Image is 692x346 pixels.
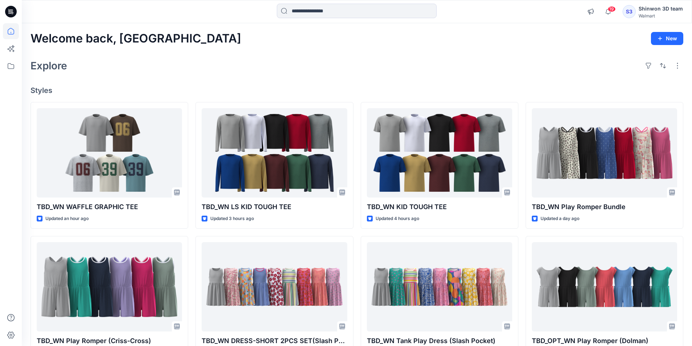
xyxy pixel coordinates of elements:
[532,336,677,346] p: TBD_OPT_WN Play Romper (Dolman)
[37,108,182,198] a: TBD_WN WAFFLE GRAPHIC TEE
[532,108,677,198] a: TBD_WN Play Romper Bundle
[37,336,182,346] p: TBD_WN Play Romper (Criss-Cross)
[367,202,512,212] p: TBD_WN KID TOUGH TEE
[532,202,677,212] p: TBD_WN Play Romper Bundle
[202,242,347,332] a: TBD_WN DRESS-SHORT 2PCS SET(Slash Pocket)
[651,32,683,45] button: New
[532,242,677,332] a: TBD_OPT_WN Play Romper (Dolman)
[367,108,512,198] a: TBD_WN KID TOUGH TEE
[37,242,182,332] a: TBD_WN Play Romper (Criss-Cross)
[31,60,67,72] h2: Explore
[608,6,616,12] span: 19
[31,32,241,45] h2: Welcome back, [GEOGRAPHIC_DATA]
[202,336,347,346] p: TBD_WN DRESS-SHORT 2PCS SET(Slash Pocket)
[639,13,683,19] div: Walmart
[639,4,683,13] div: Shinwon 3D team
[45,215,89,223] p: Updated an hour ago
[367,336,512,346] p: TBD_WN Tank Play Dress (Slash Pocket)
[37,202,182,212] p: TBD_WN WAFFLE GRAPHIC TEE
[210,215,254,223] p: Updated 3 hours ago
[623,5,636,18] div: S3
[367,242,512,332] a: TBD_WN Tank Play Dress (Slash Pocket)
[376,215,419,223] p: Updated 4 hours ago
[202,108,347,198] a: TBD_WN LS KID TOUGH TEE
[202,202,347,212] p: TBD_WN LS KID TOUGH TEE
[541,215,579,223] p: Updated a day ago
[31,86,683,95] h4: Styles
